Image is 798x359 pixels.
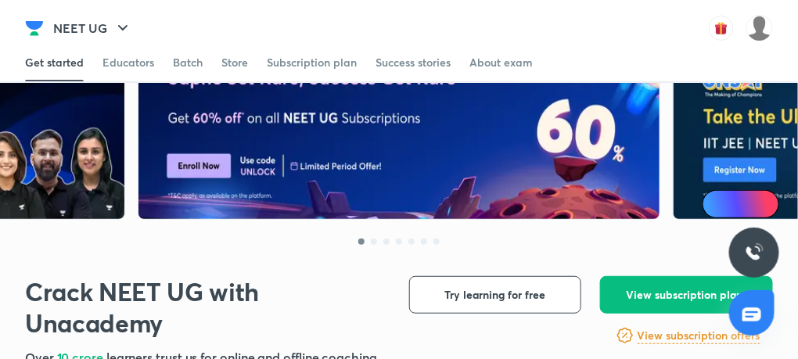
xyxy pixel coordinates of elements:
[102,44,154,81] a: Educators
[600,276,773,314] button: View subscription plans
[25,276,348,339] h1: Crack NEET UG with Unacademy
[267,55,357,70] div: Subscription plan
[173,55,203,70] div: Batch
[25,55,84,70] div: Get started
[44,13,142,44] button: NEET UG
[25,19,44,38] img: Company Logo
[221,44,248,81] a: Store
[102,55,154,70] div: Educators
[469,55,533,70] div: About exam
[638,326,760,345] a: View subscription offers
[376,55,451,70] div: Success stories
[25,44,84,81] a: Get started
[409,276,581,314] button: Try learning for free
[376,44,451,81] a: Success stories
[703,190,779,218] a: Ai Doubts
[638,328,760,344] h6: View subscription offers
[746,15,773,41] img: VAISHNAVI DWIVEDI
[745,243,764,262] img: ttu
[173,44,203,81] a: Batch
[469,44,533,81] a: About exam
[728,198,770,210] span: Ai Doubts
[221,55,248,70] div: Store
[626,287,747,303] span: View subscription plans
[712,198,724,210] img: Icon
[709,16,734,41] img: avatar
[267,44,357,81] a: Subscription plan
[445,287,546,303] span: Try learning for free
